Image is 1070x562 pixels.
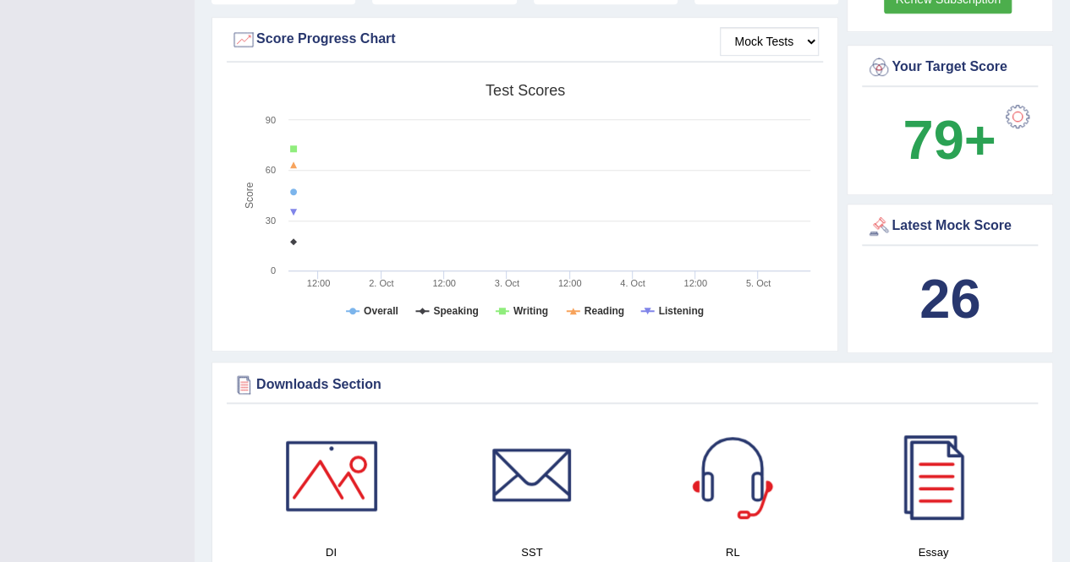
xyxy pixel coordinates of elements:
[513,305,548,317] tspan: Writing
[659,305,704,317] tspan: Listening
[620,278,645,288] tspan: 4. Oct
[440,543,623,561] h4: SST
[432,278,456,288] text: 12:00
[231,27,819,52] div: Score Progress Chart
[842,543,1025,561] h4: Essay
[746,278,771,288] tspan: 5. Oct
[433,305,478,317] tspan: Speaking
[866,214,1034,239] div: Latest Mock Score
[641,543,825,561] h4: RL
[266,115,276,125] text: 90
[231,372,1034,397] div: Downloads Section
[239,543,423,561] h4: DI
[369,278,393,288] tspan: 2. Oct
[244,182,255,209] tspan: Score
[866,55,1034,80] div: Your Target Score
[266,165,276,175] text: 60
[584,305,624,317] tspan: Reading
[271,265,276,276] text: 0
[364,305,398,317] tspan: Overall
[266,216,276,226] text: 30
[919,268,980,330] b: 26
[903,109,996,171] b: 79+
[486,82,565,99] tspan: Test scores
[495,278,519,288] tspan: 3. Oct
[558,278,582,288] text: 12:00
[683,278,707,288] text: 12:00
[307,278,331,288] text: 12:00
